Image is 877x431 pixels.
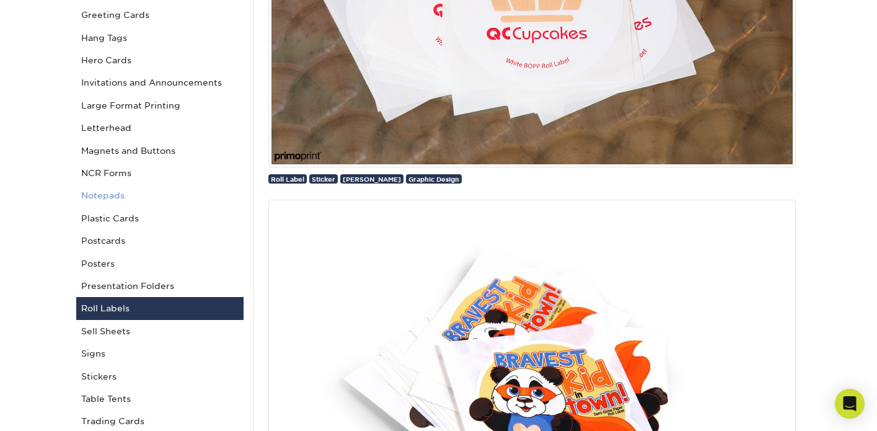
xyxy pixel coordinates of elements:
a: Roll Labels [76,297,244,319]
a: Stickers [76,365,244,388]
a: Graphic Design [406,174,462,184]
span: Sticker [312,176,335,183]
div: Open Intercom Messenger [835,389,865,419]
a: Greeting Cards [76,4,244,26]
a: Presentation Folders [76,275,244,297]
a: NCR Forms [76,162,244,184]
a: [PERSON_NAME] [340,174,403,184]
a: Notepads [76,184,244,207]
span: [PERSON_NAME] [343,176,401,183]
a: Letterhead [76,117,244,139]
a: Postcards [76,229,244,252]
a: Table Tents [76,388,244,410]
a: Posters [76,252,244,275]
a: Large Format Printing [76,94,244,117]
a: Hang Tags [76,27,244,49]
a: Signs [76,342,244,365]
a: Sticker [309,174,338,184]
a: Invitations and Announcements [76,71,244,94]
span: Roll Label [271,176,304,183]
a: Hero Cards [76,49,244,71]
a: Sell Sheets [76,320,244,342]
a: Plastic Cards [76,207,244,229]
span: Graphic Design [408,176,459,183]
a: Roll Label [268,174,307,184]
a: Magnets and Buttons [76,140,244,162]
